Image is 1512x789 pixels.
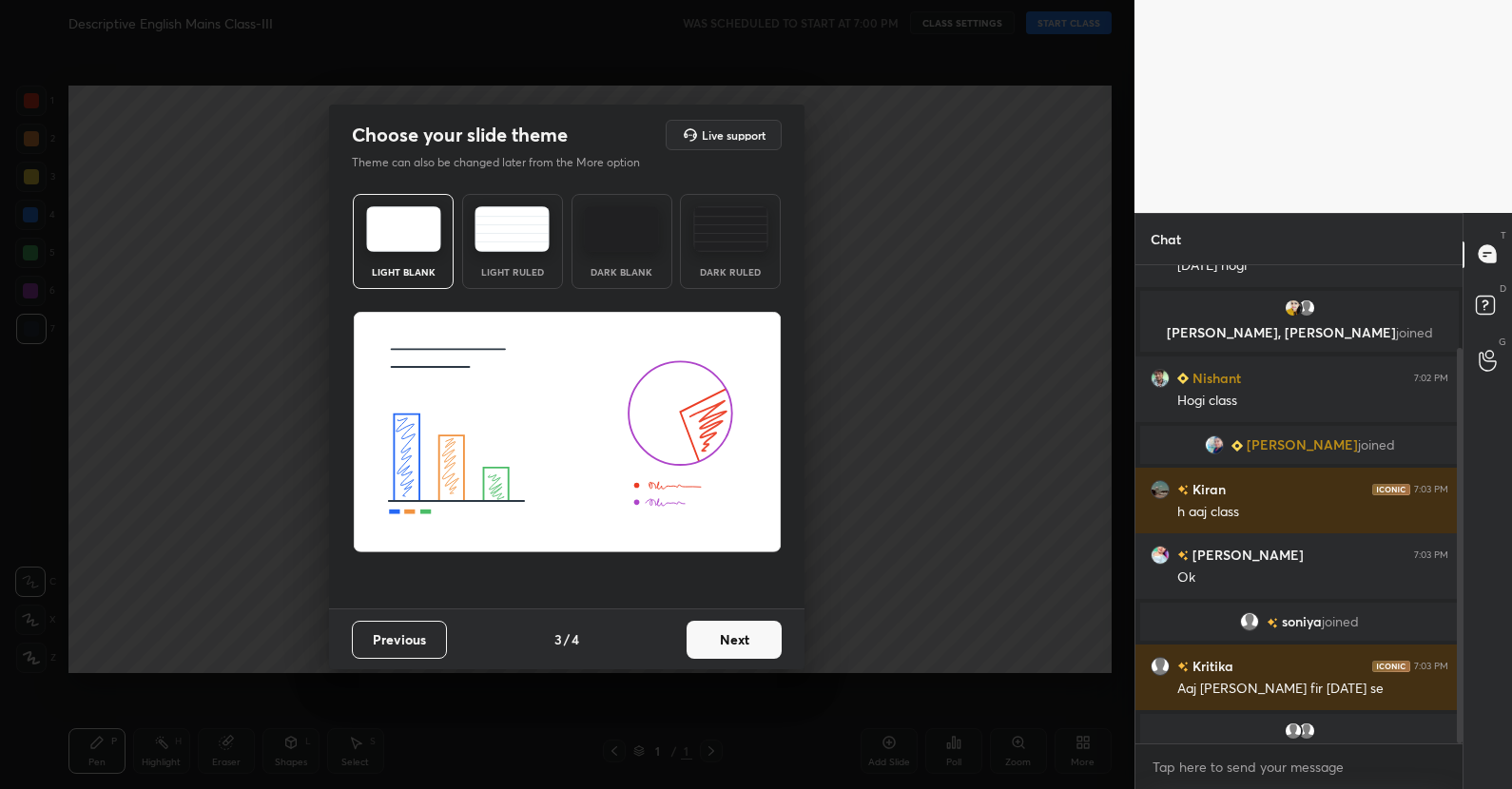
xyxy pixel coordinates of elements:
div: 7:03 PM [1414,660,1448,671]
h6: Kritika [1189,656,1233,676]
img: darkTheme.f0cc69e5.svg [584,206,659,252]
div: Light Blank [365,267,441,277]
p: T [1501,228,1506,242]
img: no-rating-badge.077c3623.svg [1177,485,1189,495]
div: 7:03 PM [1414,548,1448,560]
img: lightThemeBanner.fbc32fad.svg [353,312,782,553]
h6: [PERSON_NAME] [1189,545,1304,565]
div: 7:03 PM [1414,483,1448,494]
div: 7:02 PM [1414,372,1448,383]
h2: Choose your slide theme [352,123,568,147]
img: no-rating-badge.077c3623.svg [1267,617,1278,627]
img: lightTheme.e5ed3b09.svg [366,206,441,252]
span: joined [1322,614,1359,629]
img: a831f187697c49f0b938a805869e308d.jpg [1151,545,1170,564]
img: dd28b829da79438aae299bb564bd8936.jpg [1151,368,1170,387]
button: Next [687,621,782,659]
img: f7219477094b41a789979917efb6c4d7.jpg [1204,435,1223,454]
img: no-rating-badge.077c3623.svg [1177,550,1189,561]
img: default.png [1151,656,1170,675]
img: iconic-dark.1390631f.png [1372,483,1410,494]
img: c11d12f06361464ba8a5f1446f12c80d.jpg [1283,298,1302,318]
span: joined [1395,323,1432,341]
span: [PERSON_NAME] [1246,437,1357,452]
div: h aaj class [1177,503,1448,522]
div: Hogi class [1177,392,1448,411]
p: [PERSON_NAME], [PERSON_NAME] [1152,325,1447,340]
span: joined [1357,437,1394,452]
h4: 4 [572,629,579,649]
div: Dark Blank [584,267,660,277]
div: Class h ki ni aj kl [PERSON_NAME] the ki ab [DATE] hogi [1177,240,1448,276]
img: lightRuledTheme.5fabf969.svg [475,206,550,252]
div: Aaj [PERSON_NAME] fir [DATE] se [1177,680,1448,699]
img: iconic-dark.1390631f.png [1372,660,1410,671]
div: grid [1135,265,1464,743]
img: default.png [1296,722,1315,741]
p: Theme can also be changed later from the More option [352,154,660,171]
div: Light Ruled [475,267,551,277]
p: G [1499,335,1506,349]
h5: Live support [702,129,766,141]
img: 41f05ac9065943528c9a6f9fe19d5604.jpg [1151,479,1170,498]
img: Learner_Badge_beginner_1_8b307cf2a0.svg [1177,373,1189,384]
h4: 3 [554,629,562,649]
img: default.png [1283,722,1302,741]
p: Chat [1135,214,1196,264]
h4: / [564,629,570,649]
img: default.png [1296,298,1315,318]
img: Learner_Badge_beginner_1_8b307cf2a0.svg [1231,439,1242,451]
h6: Kiran [1189,479,1226,499]
div: Dark Ruled [692,267,768,277]
img: darkRuledTheme.de295e13.svg [693,206,768,252]
button: Previous [352,621,447,659]
div: Ok [1177,568,1448,587]
span: soniya [1282,614,1322,629]
img: default.png [1240,612,1259,631]
h6: Nishant [1189,368,1241,388]
img: no-rating-badge.077c3623.svg [1177,662,1189,672]
p: D [1500,281,1506,296]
